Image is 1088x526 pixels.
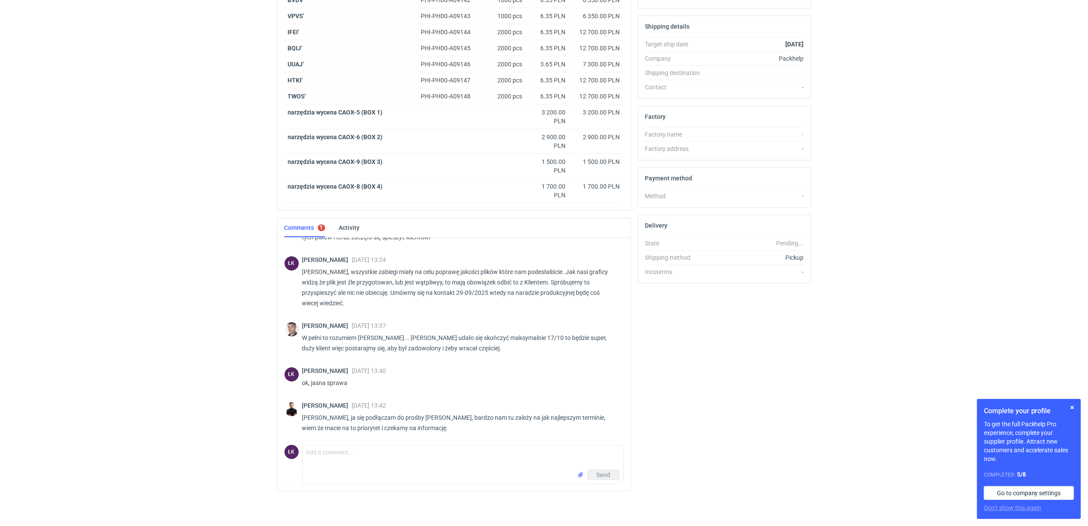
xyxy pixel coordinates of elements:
[284,367,299,382] figcaption: ŁK
[302,378,617,388] p: ok, jasna sprawa
[352,402,386,409] span: [DATE] 13:42
[288,183,383,190] strong: narzędzia wycena CAOX-8 (BOX 4)
[288,77,303,84] strong: HTKI'
[573,92,620,101] div: 12 700.00 PLN
[529,76,566,85] div: 6.35 PLN
[573,28,620,36] div: 12 700.00 PLN
[645,253,709,262] div: Shipping method
[284,445,299,459] div: Łukasz Kowalski
[1067,402,1078,413] button: Skip for now
[284,256,299,271] figcaption: ŁK
[421,12,479,20] div: PHI-PH00-A09143
[288,93,306,100] strong: TWOS'
[645,54,709,63] div: Company
[645,268,709,276] div: Incoterms
[645,175,693,182] h2: Payment method
[1017,471,1026,478] strong: 5 / 8
[288,29,299,36] strong: IFEI'
[709,130,804,139] div: -
[573,182,620,191] div: 1 700.00 PLN
[645,144,709,153] div: Factory address
[529,182,566,199] div: 1 700.00 PLN
[645,192,709,200] div: Method
[709,83,804,91] div: -
[352,256,386,263] span: [DATE] 13:24
[573,12,620,20] div: 6 350.00 PLN
[284,322,299,337] img: Maciej Sikora
[529,133,566,150] div: 2 900.00 PLN
[352,367,386,374] span: [DATE] 13:40
[352,322,386,329] span: [DATE] 13:37
[302,333,617,353] p: W pełni to rozumiem [PERSON_NAME]... [PERSON_NAME] udało się skończyć maksymalnie 17/10 to będzie...
[288,61,304,68] strong: UUAJ'
[529,157,566,175] div: 1 500.00 PLN
[421,44,479,52] div: PHI-PH00-A09145
[288,158,383,165] strong: narzędzia wycena CAOX-9 (BOX 3)
[709,144,804,153] div: -
[573,76,620,85] div: 12 700.00 PLN
[709,192,804,200] div: -
[421,76,479,85] div: PHI-PH00-A09147
[529,108,566,125] div: 3 200.00 PLN
[573,157,620,166] div: 1 500.00 PLN
[645,40,709,49] div: Target ship date
[645,113,666,120] h2: Factory
[284,367,299,382] div: Łukasz Kowalski
[984,470,1074,479] div: Completed:
[483,88,526,105] div: 2000 pcs
[288,13,304,20] strong: VPVS'
[288,45,302,52] strong: BQIJ'
[573,108,620,117] div: 3 200.00 PLN
[645,222,668,229] h2: Delivery
[984,486,1074,500] a: Go to company settings
[645,83,709,91] div: Contact
[709,253,804,262] div: Pickup
[984,420,1074,463] p: To get the full Packhelp Pro experience, complete your supplier profile. Attract new customers an...
[421,28,479,36] div: PHI-PH00-A09144
[645,239,709,248] div: State
[302,322,352,329] span: [PERSON_NAME]
[483,40,526,56] div: 2000 pcs
[573,133,620,141] div: 2 900.00 PLN
[284,256,299,271] div: Łukasz Kowalski
[483,24,526,40] div: 2000 pcs
[709,54,804,63] div: Packhelp
[529,60,566,69] div: 3.65 PLN
[284,218,325,237] a: Comments1
[339,218,360,237] a: Activity
[288,109,383,116] strong: narzędzia wycena CAOX-5 (BOX 1)
[597,472,611,478] span: Send
[302,256,352,263] span: [PERSON_NAME]
[984,406,1074,416] h1: Complete your profile
[302,402,352,409] span: [PERSON_NAME]
[984,503,1042,512] button: Don’t show this again
[421,60,479,69] div: PHI-PH00-A09146
[645,130,709,139] div: Factory name
[302,412,617,433] p: [PERSON_NAME], ja się podłączam do prośby [PERSON_NAME], bardzo nam tu zależy na jak najlepszym t...
[483,72,526,88] div: 2000 pcs
[645,69,709,77] div: Shipping destination
[785,41,804,48] strong: [DATE]
[421,92,479,101] div: PHI-PH00-A09148
[284,402,299,416] img: Tomasz Kubiak
[288,134,383,140] strong: narzędzia wycena CAOX-6 (BOX 2)
[529,12,566,20] div: 6.35 PLN
[302,267,617,308] p: [PERSON_NAME], wszystkie zabiegi miały na celu poprawę jakości plików które nam podesłaliście. Ja...
[320,225,323,231] div: 1
[529,28,566,36] div: 6.35 PLN
[573,44,620,52] div: 12 700.00 PLN
[588,470,620,480] button: Send
[776,240,804,247] em: Pending...
[645,23,690,30] h2: Shipping details
[529,44,566,52] div: 6.35 PLN
[483,56,526,72] div: 2000 pcs
[284,445,299,459] figcaption: ŁK
[573,60,620,69] div: 7 300.00 PLN
[529,92,566,101] div: 6.35 PLN
[483,8,526,24] div: 1000 pcs
[302,367,352,374] span: [PERSON_NAME]
[709,268,804,276] div: -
